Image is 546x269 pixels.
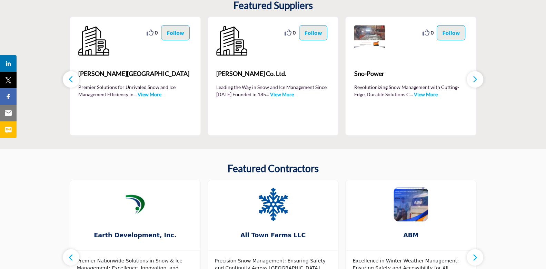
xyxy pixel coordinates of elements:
span: ... [409,91,413,97]
img: All Town Farms LLC [256,187,290,221]
span: All Town Farms LLC [218,231,328,240]
span: [PERSON_NAME] Co. Ltd. [216,69,330,78]
h2: Featured Contractors [228,163,319,175]
span: 0 [155,29,158,36]
button: Follow [437,25,465,40]
span: 0 [430,29,433,36]
button: Follow [161,25,190,40]
img: ABM [394,187,428,221]
img: Earth Development, Inc. [118,187,152,221]
span: 0 [293,29,296,36]
p: Leading the Way in Snow and Ice Management Since [DATE] Founded in 185 [216,83,330,97]
b: ABM [356,226,466,245]
p: Premier Solutions for Unrivaled Snow and Ice Management Efficiency in [78,83,192,97]
p: Follow [167,29,184,37]
img: Normand Co. Ltd. [216,25,247,56]
a: All Town Farms LLC [208,226,338,245]
span: Earth Development, Inc. [80,231,190,240]
a: ABM [346,226,476,245]
a: View More [138,91,161,97]
button: Follow [299,25,328,40]
span: Sno-Power [354,69,468,78]
b: Normand Co. Ltd. [216,64,330,83]
img: Sno-Power [354,25,385,56]
a: View More [414,91,437,97]
span: ABM [356,231,466,240]
b: Earth Development, Inc. [80,226,190,245]
a: [PERSON_NAME][GEOGRAPHIC_DATA] [78,64,192,83]
p: Follow [442,29,460,37]
a: Earth Development, Inc. [70,226,200,245]
span: ... [266,91,269,97]
img: Bostick Truck Center [78,25,109,56]
span: ... [133,91,137,97]
a: Sno-Power [354,64,468,83]
p: Revolutionizing Snow Management with Cutting-Edge, Durable Solutions C [354,83,468,97]
a: [PERSON_NAME] Co. Ltd. [216,64,330,83]
span: [PERSON_NAME][GEOGRAPHIC_DATA] [78,69,192,78]
b: All Town Farms LLC [218,226,328,245]
p: Follow [305,29,322,37]
a: View More [270,91,294,97]
b: Bostick Truck Center [78,64,192,83]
